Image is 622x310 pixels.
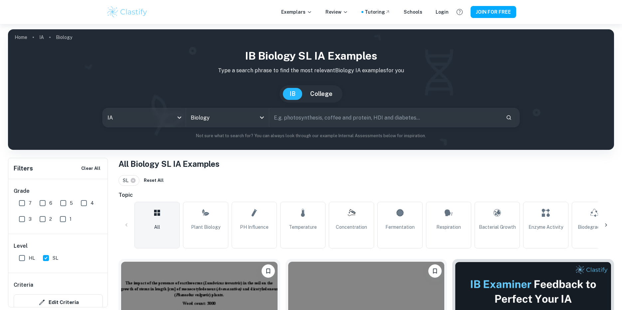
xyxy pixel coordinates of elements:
[49,215,52,223] span: 2
[385,223,415,231] span: Fermentation
[142,175,165,185] button: Reset All
[289,223,317,231] span: Temperature
[14,164,33,173] h6: Filters
[106,5,148,19] img: Clastify logo
[365,8,390,16] a: Tutoring
[283,88,302,100] button: IB
[454,6,465,18] button: Help and Feedback
[436,223,461,231] span: Respiration
[13,133,609,139] p: Not sure what to search for? You can always look through our example Internal Assessments below f...
[240,223,269,231] span: pH Influence
[262,264,275,278] button: Please log in to bookmark exemplars
[49,199,52,207] span: 6
[578,223,611,231] span: Biodegradation
[29,199,32,207] span: 7
[404,8,422,16] a: Schools
[118,158,614,170] h1: All Biology SL IA Examples
[29,254,35,262] span: HL
[53,254,58,262] span: SL
[471,6,516,18] button: JOIN FOR FREE
[528,223,563,231] span: Enzyme Activity
[436,8,449,16] a: Login
[503,112,515,123] button: Search
[8,29,614,150] img: profile cover
[56,34,72,41] p: Biology
[325,8,348,16] p: Review
[336,223,367,231] span: Concentration
[70,199,73,207] span: 5
[29,215,32,223] span: 3
[70,215,72,223] span: 1
[14,281,33,289] h6: Criteria
[80,163,102,173] button: Clear All
[191,223,220,231] span: Plant Biology
[257,113,267,122] button: Open
[91,199,94,207] span: 4
[479,223,516,231] span: Bacterial Growth
[123,177,131,184] span: SL
[13,48,609,64] h1: IB Biology SL IA examples
[281,8,312,16] p: Exemplars
[15,33,27,42] a: Home
[304,88,339,100] button: College
[118,191,614,199] h6: Topic
[13,67,609,75] p: Type a search phrase to find the most relevant Biology IA examples for you
[269,108,500,127] input: E.g. photosynthesis, coffee and protein, HDI and diabetes...
[103,108,186,127] div: IA
[154,223,160,231] span: All
[14,187,103,195] h6: Grade
[39,33,44,42] a: IA
[118,175,139,186] div: SL
[14,242,103,250] h6: Level
[428,264,442,278] button: Please log in to bookmark exemplars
